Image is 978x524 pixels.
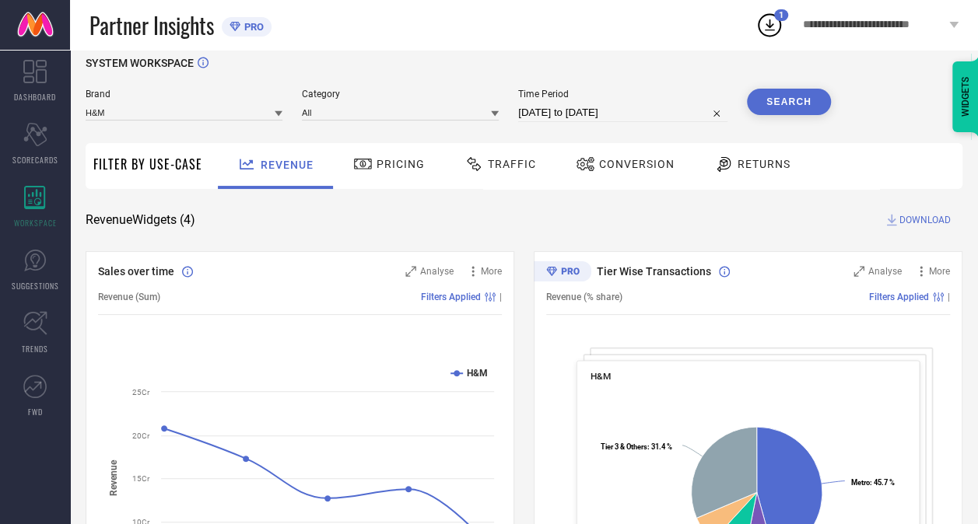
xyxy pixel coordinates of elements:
[518,89,727,100] span: Time Period
[98,265,174,278] span: Sales over time
[132,431,150,440] text: 20Cr
[28,406,43,417] span: FWD
[599,158,675,170] span: Conversion
[420,266,454,277] span: Analyse
[738,158,790,170] span: Returns
[12,280,59,292] span: SUGGESTIONS
[868,266,902,277] span: Analyse
[93,155,202,173] span: Filter By Use-Case
[132,388,150,396] text: 25Cr
[89,9,214,41] span: Partner Insights
[948,292,950,302] span: |
[261,159,314,171] span: Revenue
[98,292,160,302] span: Revenue (Sum)
[500,292,502,302] span: |
[481,266,502,277] span: More
[869,292,929,302] span: Filters Applied
[755,11,783,39] div: Open download list
[601,442,672,450] text: : 31.4 %
[534,261,591,285] div: Premium
[14,91,56,103] span: DASHBOARD
[488,158,536,170] span: Traffic
[546,292,622,302] span: Revenue (% share)
[12,154,58,166] span: SCORECARDS
[421,292,481,302] span: Filters Applied
[132,474,150,483] text: 15Cr
[899,212,951,228] span: DOWNLOAD
[601,442,647,450] tspan: Tier 3 & Others
[591,371,611,382] span: H&M
[86,89,282,100] span: Brand
[405,266,416,277] svg: Zoom
[377,158,425,170] span: Pricing
[14,217,57,229] span: WORKSPACE
[467,368,488,379] text: H&M
[108,459,119,496] tspan: Revenue
[929,266,950,277] span: More
[86,212,195,228] span: Revenue Widgets ( 4 )
[597,265,711,278] span: Tier Wise Transactions
[240,21,264,33] span: PRO
[851,477,870,486] tspan: Metro
[851,477,895,486] text: : 45.7 %
[86,57,194,69] span: SYSTEM WORKSPACE
[854,266,864,277] svg: Zoom
[747,89,831,115] button: Search
[779,10,783,20] span: 1
[22,343,48,355] span: TRENDS
[518,103,727,122] input: Select time period
[302,89,499,100] span: Category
